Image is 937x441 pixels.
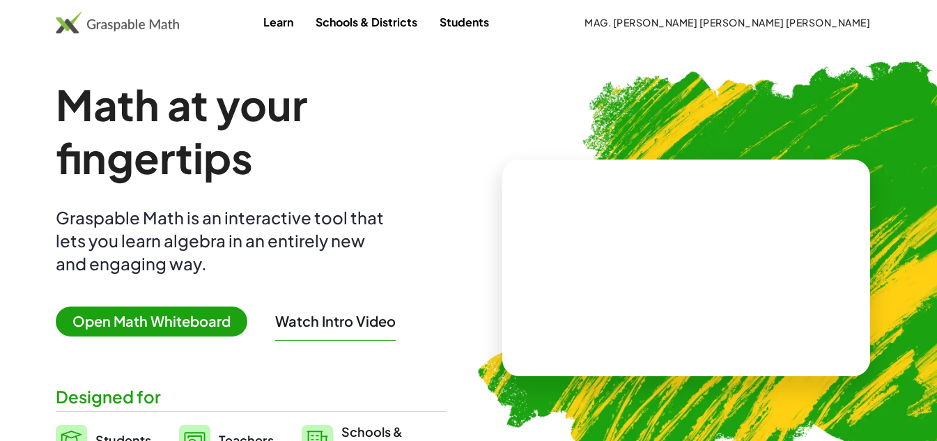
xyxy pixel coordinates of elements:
span: Mag. [PERSON_NAME] [PERSON_NAME] [PERSON_NAME] [584,16,870,29]
div: Designed for [56,385,447,408]
span: Open Math Whiteboard [56,307,247,336]
button: Watch Intro Video [275,312,396,330]
a: Learn [252,9,304,35]
a: Students [428,9,500,35]
video: What is this? This is dynamic math notation. Dynamic math notation plays a central role in how Gr... [582,216,791,320]
button: Mag. [PERSON_NAME] [PERSON_NAME] [PERSON_NAME] [573,10,881,35]
h1: Math at your fingertips [56,78,447,184]
a: Open Math Whiteboard [56,315,258,330]
a: Schools & Districts [304,9,428,35]
div: Graspable Math is an interactive tool that lets you learn algebra in an entirely new and engaging... [56,206,390,275]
